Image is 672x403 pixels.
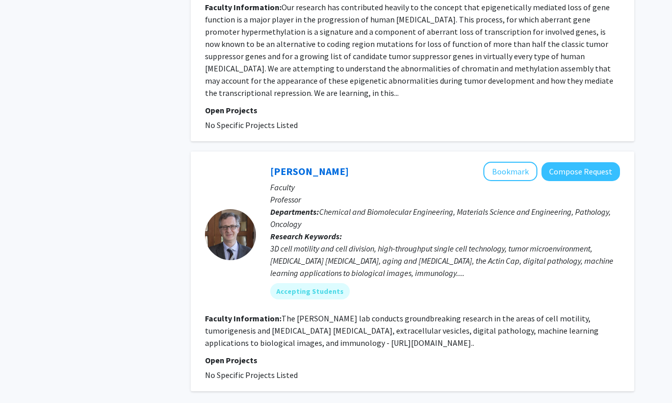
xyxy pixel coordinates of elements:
[270,242,620,279] div: 3D cell motility and cell division, high-throughput single cell technology, tumor microenvironmen...
[270,181,620,193] p: Faculty
[205,104,620,116] p: Open Projects
[270,207,611,229] span: Chemical and Biomolecular Engineering, Materials Science and Engineering, Pathology, Oncology
[205,120,298,130] span: No Specific Projects Listed
[205,2,613,98] fg-read-more: Our research has contributed heavily to the concept that epigenetically mediated loss of gene fun...
[205,313,599,348] fg-read-more: The [PERSON_NAME] lab conducts groundbreaking research in the areas of cell motility, tumorigenes...
[205,354,620,366] p: Open Projects
[483,162,537,181] button: Add Denis Wirtz to Bookmarks
[205,313,281,323] b: Faculty Information:
[270,207,319,217] b: Departments:
[270,231,342,241] b: Research Keywords:
[270,283,350,299] mat-chip: Accepting Students
[270,193,620,206] p: Professor
[205,370,298,380] span: No Specific Projects Listed
[541,162,620,181] button: Compose Request to Denis Wirtz
[270,165,349,178] a: [PERSON_NAME]
[8,357,43,395] iframe: Chat
[205,2,281,12] b: Faculty Information:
